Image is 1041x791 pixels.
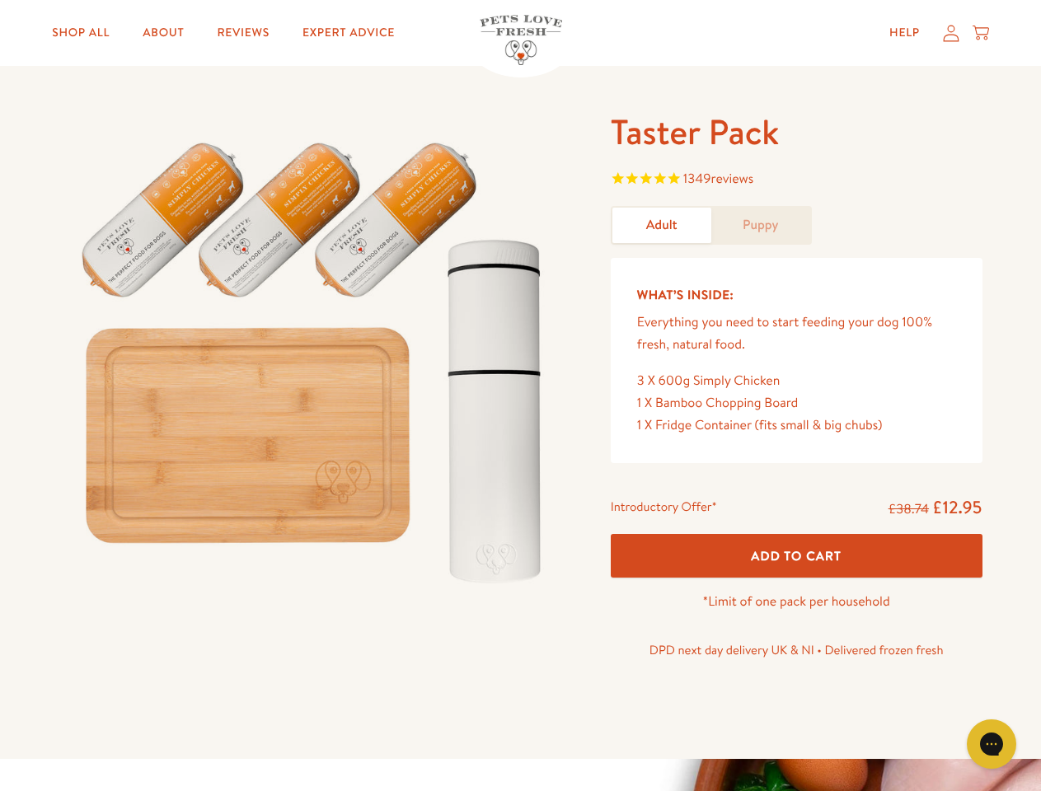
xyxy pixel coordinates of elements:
s: £38.74 [889,500,929,518]
a: Expert Advice [289,16,408,49]
a: About [129,16,197,49]
h1: Taster Pack [611,110,982,155]
span: reviews [710,170,753,188]
span: 1 X Bamboo Chopping Board [637,394,799,412]
div: 3 X 600g Simply Chicken [637,370,956,392]
a: Reviews [204,16,282,49]
img: Pets Love Fresh [480,15,562,65]
img: Taster Pack - Adult [59,110,571,601]
span: Rated 4.8 out of 5 stars 1349 reviews [611,168,982,193]
iframe: Gorgias live chat messenger [959,714,1025,775]
a: Puppy [711,208,810,243]
div: Introductory Offer* [611,496,717,521]
a: Shop All [39,16,123,49]
a: Adult [612,208,711,243]
p: DPD next day delivery UK & NI • Delivered frozen fresh [611,639,982,661]
button: Add To Cart [611,534,982,578]
p: Everything you need to start feeding your dog 100% fresh, natural food. [637,311,956,356]
div: 1 X Fridge Container (fits small & big chubs) [637,414,956,437]
p: *Limit of one pack per household [611,591,982,613]
span: Add To Cart [751,547,842,564]
span: £12.95 [932,495,982,519]
a: Help [876,16,933,49]
h5: What’s Inside: [637,284,956,306]
span: 1349 reviews [683,170,753,188]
